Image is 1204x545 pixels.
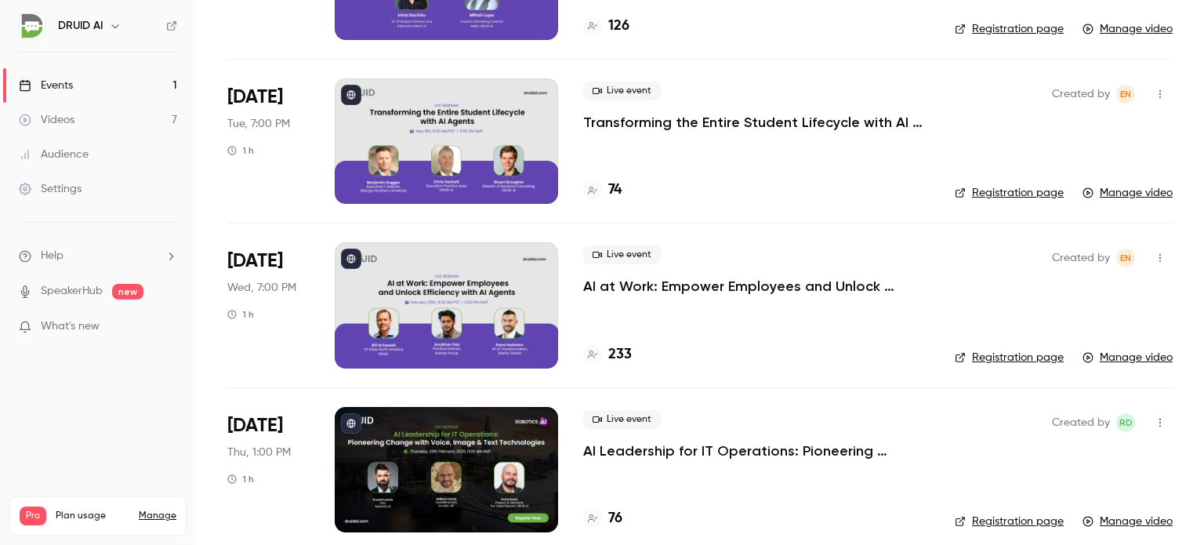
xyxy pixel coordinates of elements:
a: Registration page [955,514,1064,529]
div: Videos [19,112,74,128]
span: Tue, 7:00 PM [227,116,290,132]
span: [DATE] [227,85,283,110]
span: RD [1119,413,1133,432]
div: Feb 20 Thu, 11:00 AM (Europe/London) [227,407,310,532]
div: Events [19,78,73,93]
a: Transforming the Entire Student Lifecycle with AI Agents [583,113,930,132]
span: [DATE] [227,249,283,274]
div: 1 h [227,144,254,157]
span: Plan usage [56,510,129,522]
span: EN [1120,85,1131,104]
a: 233 [583,344,632,365]
a: AI Leadership for IT Operations: Pioneering Change with Voice, Image and Text Technologies [583,441,930,460]
h4: 76 [608,508,622,529]
a: Manage [139,510,176,522]
span: Razvan Dragomir [1116,413,1135,432]
a: 76 [583,508,622,529]
a: Manage video [1083,350,1173,365]
span: Pro [20,507,46,525]
a: 74 [583,180,622,201]
h4: 126 [608,16,629,37]
span: Eugen Nedelcu [1116,85,1135,104]
h4: 233 [608,344,632,365]
span: What's new [41,318,100,335]
a: Registration page [955,185,1064,201]
span: Live event [583,82,661,100]
a: SpeakerHub [41,283,103,300]
h6: DRUID AI [58,18,103,34]
a: Manage video [1083,514,1173,529]
div: Settings [19,181,82,197]
h4: 74 [608,180,622,201]
a: Registration page [955,21,1064,37]
span: Created by [1052,85,1110,104]
span: Help [41,248,63,264]
div: May 6 Tue, 9:00 AM (America/Los Angeles) [227,78,310,204]
span: Live event [583,410,661,429]
div: 1 h [227,308,254,321]
span: Created by [1052,249,1110,267]
span: EN [1120,249,1131,267]
li: help-dropdown-opener [19,248,177,264]
span: [DATE] [227,413,283,438]
div: Audience [19,147,89,162]
span: Wed, 7:00 PM [227,280,296,296]
span: new [112,284,143,300]
img: DRUID AI [20,13,45,38]
div: Feb 26 Wed, 9:00 AM (America/Los Angeles) [227,242,310,368]
a: 126 [583,16,629,37]
a: Registration page [955,350,1064,365]
div: 1 h [227,473,254,485]
span: Created by [1052,413,1110,432]
span: Live event [583,245,661,264]
span: Eugen Nedelcu [1116,249,1135,267]
a: Manage video [1083,185,1173,201]
a: AI at Work: Empower Employees and Unlock Efficiency with AI Agents [583,277,930,296]
iframe: Noticeable Trigger [158,320,177,334]
span: Thu, 1:00 PM [227,445,291,460]
a: Manage video [1083,21,1173,37]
